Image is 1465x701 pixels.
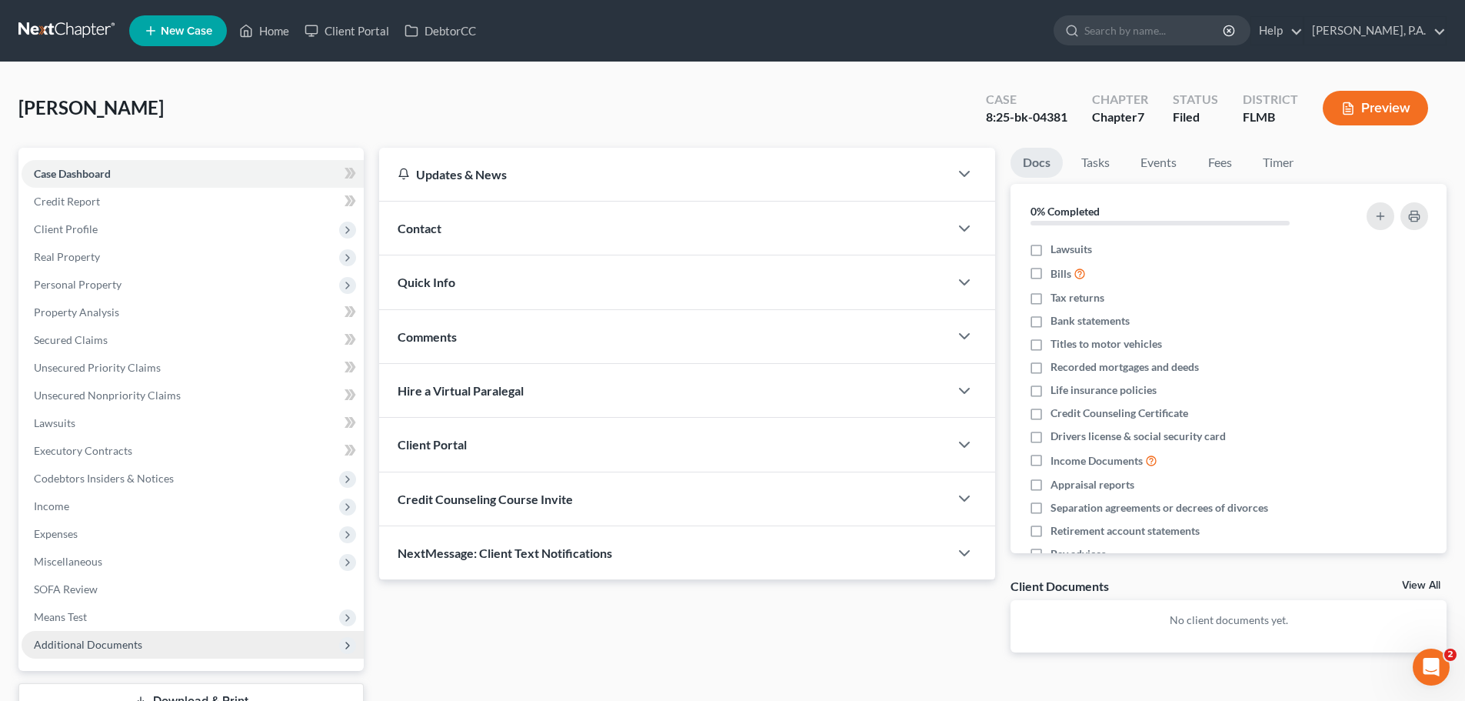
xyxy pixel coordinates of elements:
[1050,359,1199,375] span: Recorded mortgages and deeds
[397,17,484,45] a: DebtorCC
[22,299,364,326] a: Property Analysis
[398,492,573,506] span: Credit Counseling Course Invite
[398,166,931,182] div: Updates & News
[34,582,98,596] span: SOFA Review
[1050,546,1106,562] span: Pay advices
[1023,613,1434,628] p: No client documents yet.
[1050,242,1092,257] span: Lawsuits
[1243,91,1298,108] div: District
[22,576,364,603] a: SOFA Review
[34,389,181,402] span: Unsecured Nonpriority Claims
[22,437,364,465] a: Executory Contracts
[22,326,364,354] a: Secured Claims
[986,91,1067,108] div: Case
[34,472,174,485] span: Codebtors Insiders & Notices
[1173,91,1218,108] div: Status
[34,610,87,623] span: Means Test
[1050,429,1226,444] span: Drivers license & social security card
[1173,108,1218,126] div: Filed
[1092,108,1148,126] div: Chapter
[34,333,108,346] span: Secured Claims
[34,527,78,540] span: Expenses
[1050,266,1071,282] span: Bills
[18,96,164,119] span: [PERSON_NAME]
[22,160,364,188] a: Case Dashboard
[1195,148,1244,178] a: Fees
[1137,109,1144,124] span: 7
[398,329,457,344] span: Comments
[34,222,98,235] span: Client Profile
[1413,649,1450,686] iframe: Intercom live chat
[161,25,212,37] span: New Case
[1050,477,1134,492] span: Appraisal reports
[1050,382,1157,398] span: Life insurance policies
[1092,91,1148,108] div: Chapter
[34,638,142,651] span: Additional Documents
[34,361,161,374] span: Unsecured Priority Claims
[1243,108,1298,126] div: FLMB
[398,275,455,289] span: Quick Info
[1084,16,1225,45] input: Search by name...
[1050,523,1200,539] span: Retirement account statements
[398,221,441,235] span: Contact
[1050,500,1268,516] span: Separation agreements or decrees of divorces
[1251,17,1303,45] a: Help
[1050,290,1104,305] span: Tax returns
[1402,580,1440,591] a: View All
[1011,578,1109,594] div: Client Documents
[22,354,364,382] a: Unsecured Priority Claims
[22,188,364,215] a: Credit Report
[34,444,132,457] span: Executory Contracts
[34,555,102,568] span: Miscellaneous
[1050,453,1143,469] span: Income Documents
[231,17,297,45] a: Home
[1011,148,1063,178] a: Docs
[1444,649,1457,661] span: 2
[34,250,100,263] span: Real Property
[22,382,364,409] a: Unsecured Nonpriority Claims
[398,383,524,398] span: Hire a Virtual Paralegal
[398,546,612,560] span: NextMessage: Client Text Notifications
[34,195,100,208] span: Credit Report
[34,167,111,180] span: Case Dashboard
[1050,313,1130,329] span: Bank statements
[1050,406,1188,421] span: Credit Counseling Certificate
[34,499,69,512] span: Income
[1304,17,1446,45] a: [PERSON_NAME], P.A.
[1030,205,1100,218] strong: 0% Completed
[22,409,364,437] a: Lawsuits
[1128,148,1189,178] a: Events
[297,17,397,45] a: Client Portal
[1050,336,1162,352] span: Titles to motor vehicles
[398,437,467,452] span: Client Portal
[34,278,122,291] span: Personal Property
[1250,148,1306,178] a: Timer
[986,108,1067,126] div: 8:25-bk-04381
[1323,91,1428,125] button: Preview
[34,305,119,319] span: Property Analysis
[34,416,75,429] span: Lawsuits
[1069,148,1122,178] a: Tasks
